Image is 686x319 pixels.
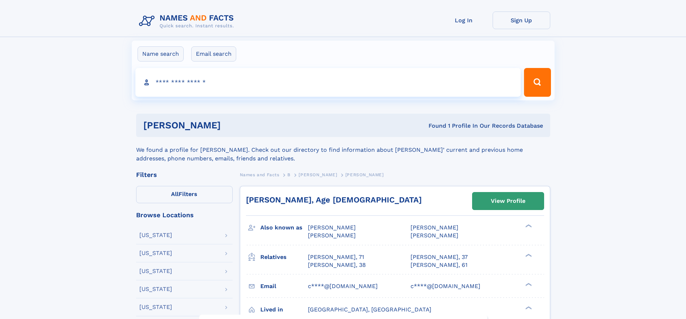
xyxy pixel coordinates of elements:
[308,224,356,231] span: [PERSON_NAME]
[411,224,458,231] span: [PERSON_NAME]
[136,186,233,203] label: Filters
[411,232,458,239] span: [PERSON_NAME]
[411,261,467,269] a: [PERSON_NAME], 61
[524,282,532,287] div: ❯
[308,306,431,313] span: [GEOGRAPHIC_DATA], [GEOGRAPHIC_DATA]
[287,172,291,177] span: B
[491,193,525,209] div: View Profile
[136,12,240,31] img: Logo Names and Facts
[246,195,422,204] a: [PERSON_NAME], Age [DEMOGRAPHIC_DATA]
[260,251,308,263] h3: Relatives
[138,46,184,61] label: Name search
[324,122,543,130] div: Found 1 Profile In Our Records Database
[171,191,179,197] span: All
[345,172,384,177] span: [PERSON_NAME]
[139,268,172,274] div: [US_STATE]
[287,170,291,179] a: B
[524,68,551,97] button: Search Button
[308,253,364,261] a: [PERSON_NAME], 71
[136,172,233,178] div: Filters
[260,304,308,316] h3: Lived in
[260,222,308,234] h3: Also known as
[299,170,337,179] a: [PERSON_NAME]
[135,68,521,97] input: search input
[260,280,308,292] h3: Email
[411,253,468,261] a: [PERSON_NAME], 37
[299,172,337,177] span: [PERSON_NAME]
[308,261,366,269] a: [PERSON_NAME], 38
[472,192,544,210] a: View Profile
[139,286,172,292] div: [US_STATE]
[240,170,279,179] a: Names and Facts
[139,304,172,310] div: [US_STATE]
[524,253,532,258] div: ❯
[139,250,172,256] div: [US_STATE]
[191,46,236,61] label: Email search
[524,224,532,228] div: ❯
[524,305,532,310] div: ❯
[139,232,172,238] div: [US_STATE]
[493,12,550,29] a: Sign Up
[435,12,493,29] a: Log In
[308,232,356,239] span: [PERSON_NAME]
[143,121,325,130] h1: [PERSON_NAME]
[136,137,550,163] div: We found a profile for [PERSON_NAME]. Check out our directory to find information about [PERSON_N...
[136,212,233,218] div: Browse Locations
